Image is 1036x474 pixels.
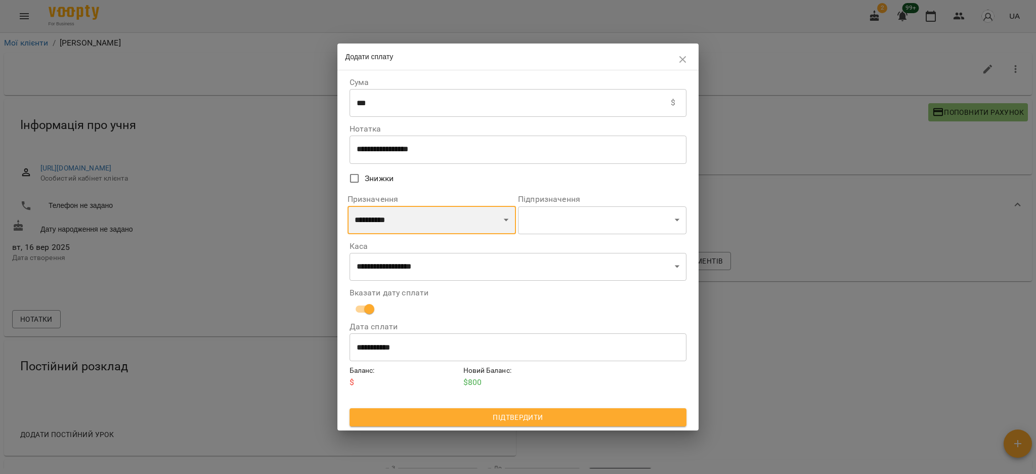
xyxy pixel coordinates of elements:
[518,195,686,203] label: Підпризначення
[365,173,394,185] span: Знижки
[350,242,687,250] label: Каса
[671,97,675,109] p: $
[350,125,687,133] label: Нотатка
[350,365,459,376] h6: Баланс :
[350,323,687,331] label: Дата сплати
[463,365,573,376] h6: Новий Баланс :
[358,411,679,423] span: Підтвердити
[350,376,459,389] p: $
[348,195,516,203] label: Призначення
[350,289,687,297] label: Вказати дату сплати
[350,78,687,87] label: Сума
[463,376,573,389] p: $ 800
[350,408,687,426] button: Підтвердити
[346,53,394,61] span: Додати сплату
